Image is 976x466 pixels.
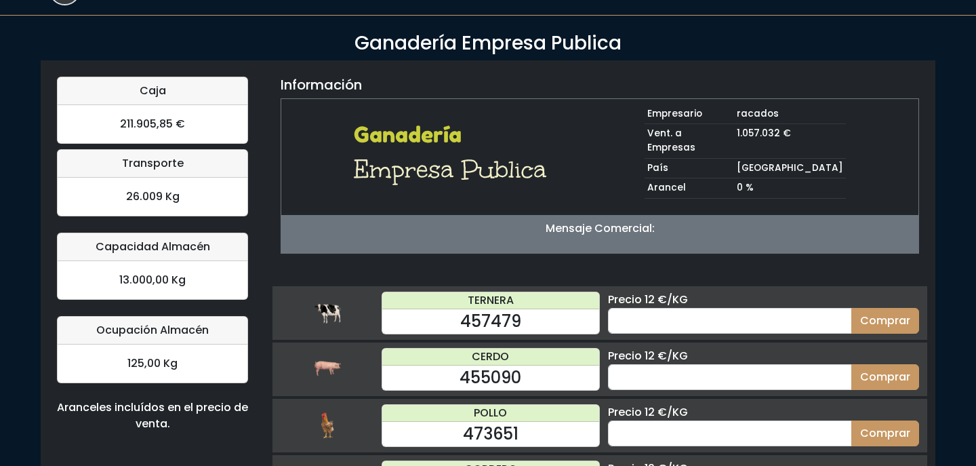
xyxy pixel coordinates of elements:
div: 125,00 Kg [58,345,247,383]
td: Empresario [645,104,734,124]
div: 26.009 Kg [58,178,247,216]
div: Caja [58,77,247,105]
td: 1.057.032 € [734,124,846,158]
img: pollo.png [314,412,341,439]
div: 473651 [382,422,599,446]
div: Precio 12 €/KG [608,348,919,364]
p: Mensaje Comercial: [281,220,918,237]
div: POLLO [382,405,599,422]
button: Comprar [851,421,919,446]
td: País [645,158,734,178]
div: Aranceles incluídos en el precio de venta. [57,400,248,432]
div: 13.000,00 Kg [58,261,247,299]
h1: Empresa Publica [354,153,555,186]
td: Arancel [645,178,734,199]
div: Precio 12 €/KG [608,404,919,421]
td: [GEOGRAPHIC_DATA] [734,158,846,178]
td: 0 % [734,178,846,199]
div: Ocupación Almacén [58,317,247,345]
h2: Ganadería [354,122,555,148]
div: Precio 12 €/KG [608,292,919,308]
div: Transporte [58,150,247,178]
td: Vent. a Empresas [645,124,734,158]
h5: Información [281,77,362,93]
img: ternera.png [314,299,341,326]
td: racados [734,104,846,124]
div: 457479 [382,309,599,334]
button: Comprar [851,308,919,334]
div: 211.905,85 € [58,105,247,143]
h3: Ganadería Empresa Publica [49,32,927,55]
div: Capacidad Almacén [58,233,247,261]
div: 455090 [382,366,599,390]
div: TERNERA [382,292,599,309]
img: cerdo.png [314,355,341,383]
button: Comprar [851,364,919,390]
div: CERDO [382,349,599,366]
